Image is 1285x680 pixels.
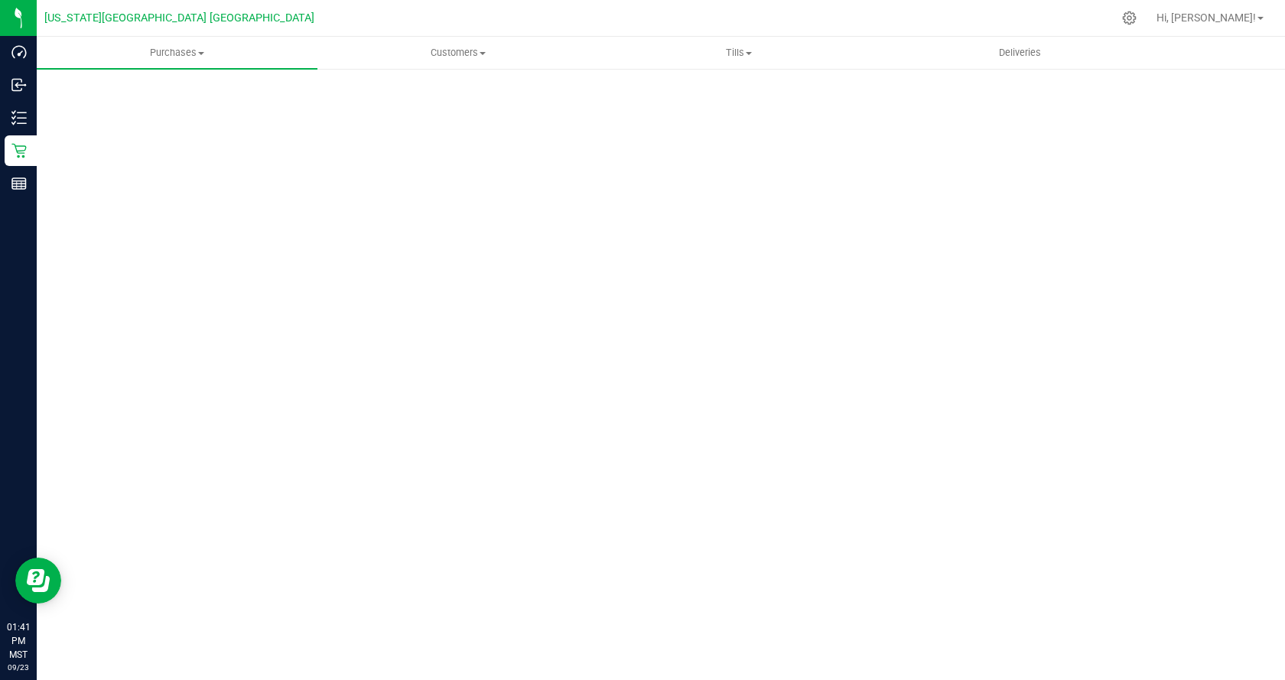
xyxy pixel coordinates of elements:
[11,143,27,158] inline-svg: Retail
[37,46,317,60] span: Purchases
[317,37,598,69] a: Customers
[11,77,27,93] inline-svg: Inbound
[11,44,27,60] inline-svg: Dashboard
[7,662,30,673] p: 09/23
[15,558,61,604] iframe: Resource center
[1156,11,1256,24] span: Hi, [PERSON_NAME]!
[978,46,1062,60] span: Deliveries
[11,110,27,125] inline-svg: Inventory
[318,46,597,60] span: Customers
[37,37,317,69] a: Purchases
[880,37,1160,69] a: Deliveries
[44,11,314,24] span: [US_STATE][GEOGRAPHIC_DATA] [GEOGRAPHIC_DATA]
[11,176,27,191] inline-svg: Reports
[598,37,879,69] a: Tills
[7,620,30,662] p: 01:41 PM MST
[1120,11,1139,25] div: Manage settings
[599,46,878,60] span: Tills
